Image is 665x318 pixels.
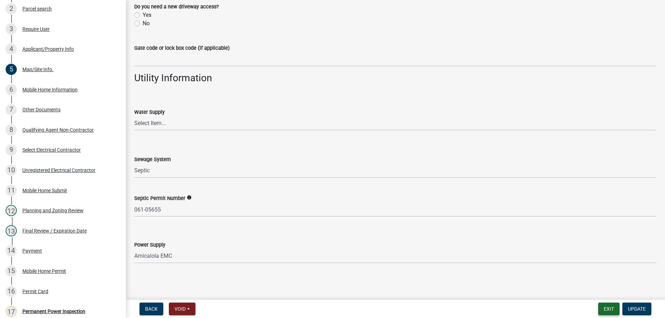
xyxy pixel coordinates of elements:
[22,67,53,72] div: Map/Site Info.
[187,195,192,200] i: info
[6,286,17,297] div: 16
[169,303,195,315] button: Void
[22,228,87,233] div: Final Review / Expiration Date
[6,144,17,155] div: 9
[6,165,17,176] div: 10
[174,306,186,312] span: Void
[143,11,151,19] label: Yes
[22,6,52,11] div: Parcel search
[134,72,657,84] h3: Utility Information
[143,19,150,28] label: No
[6,205,17,216] div: 12
[134,157,171,162] label: Sewage System
[22,147,81,152] div: Select Electrical Contractor
[6,185,17,196] div: 11
[22,87,78,92] div: Mobile Home Information
[6,43,17,55] div: 4
[598,303,620,315] button: Exit
[6,64,17,75] div: 5
[134,110,165,115] label: Water Supply
[140,303,163,315] button: Back
[6,306,17,317] div: 17
[6,3,17,14] div: 2
[6,245,17,256] div: 14
[6,265,17,277] div: 15
[622,303,651,315] button: Update
[22,309,85,314] div: Permanent Power Inspection
[22,168,95,173] div: Unregistered Electrical Contractor
[22,248,42,253] div: Payment
[134,196,185,201] label: Septic Permit Number
[145,306,158,312] span: Back
[6,104,17,115] div: 7
[134,46,230,51] label: Gate code or lock box code (if applicable)
[134,5,219,9] label: Do you need a new driveway access?
[22,47,74,51] div: Applicant/Property Info
[22,107,60,112] div: Other Documents
[134,243,165,248] label: Power Supply
[6,225,17,236] div: 13
[22,188,67,193] div: Mobile Home Submit
[6,124,17,136] div: 8
[628,306,646,312] span: Update
[22,208,84,213] div: Planning and Zoning Review
[6,84,17,95] div: 6
[22,269,66,274] div: Mobile Home Permit
[6,23,17,35] div: 3
[22,27,50,32] div: Require User
[22,127,94,132] div: Qualifying Agent Non-Contractor
[22,289,48,294] div: Permit Card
